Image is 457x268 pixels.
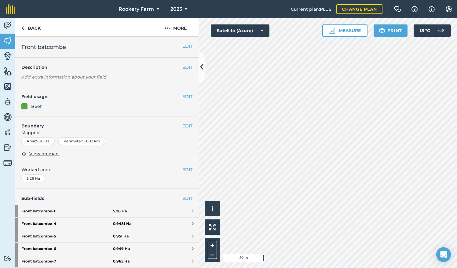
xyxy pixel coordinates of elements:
a: Front batcombe-50.951 Ha [15,230,199,242]
div: 5.26 Ha [21,174,45,182]
span: Rookery Farm [119,6,154,13]
div: Perimeter : 1.082 km [58,137,105,145]
a: Front batcombe-15.26 Ha [15,205,199,217]
img: svg+xml;base64,PD94bWwgdmVyc2lvbj0iMS4wIiBlbmNvZGluZz0idXRmLTgiPz4KPCEtLSBHZW5lcmF0b3I6IEFkb2JlIE... [3,143,12,152]
img: svg+xml;base64,PD94bWwgdmVyc2lvbj0iMS4wIiBlbmNvZGluZz0idXRmLTgiPz4KPCEtLSBHZW5lcmF0b3I6IEFkb2JlIE... [3,97,12,106]
div: Beef [31,103,42,110]
img: svg+xml;base64,PHN2ZyB4bWxucz0iaHR0cDovL3d3dy53My5vcmcvMjAwMC9zdmciIHdpZHRoPSI5IiBoZWlnaHQ9IjI0Ii... [21,24,24,32]
button: Satellite (Azure) [211,24,269,37]
button: i [205,201,220,216]
img: svg+xml;base64,PD94bWwgdmVyc2lvbj0iMS4wIiBlbmNvZGluZz0idXRmLTgiPz4KPCEtLSBHZW5lcmF0b3I6IEFkb2JlIE... [3,159,12,167]
strong: Front batcombe - 7 [21,255,113,267]
img: svg+xml;base64,PD94bWwgdmVyc2lvbj0iMS4wIiBlbmNvZGluZz0idXRmLTgiPz4KPCEtLSBHZW5lcmF0b3I6IEFkb2JlIE... [3,52,12,60]
a: Front batcombe-40.9481 Ha [15,218,199,230]
button: EDIT [182,123,192,129]
h4: Sub-fields [15,195,199,202]
strong: 0.965 Ha [113,259,130,264]
strong: 5.26 Ha [113,209,127,214]
img: A cog icon [445,6,452,12]
a: Back [15,18,47,36]
button: – [208,250,217,259]
strong: 0.949 Ha [113,246,130,251]
span: i [211,205,213,212]
button: Measure [322,24,367,37]
button: Print [374,24,408,37]
em: Add extra information about your field [21,74,106,80]
h4: Field usage [21,93,182,100]
span: Front batcombe [21,43,66,51]
img: svg+xml;base64,PD94bWwgdmVyc2lvbj0iMS4wIiBlbmNvZGluZz0idXRmLTgiPz4KPCEtLSBHZW5lcmF0b3I6IEFkb2JlIE... [3,255,12,261]
button: + [208,241,217,250]
button: More [153,18,199,36]
div: Open Intercom Messenger [436,247,451,262]
img: svg+xml;base64,PD94bWwgdmVyc2lvbj0iMS4wIiBlbmNvZGluZz0idXRmLTgiPz4KPCEtLSBHZW5lcmF0b3I6IEFkb2JlIE... [3,128,12,137]
h4: Description [21,64,192,71]
strong: Front batcombe - 6 [21,243,113,255]
img: svg+xml;base64,PHN2ZyB4bWxucz0iaHR0cDovL3d3dy53My5vcmcvMjAwMC9zdmciIHdpZHRoPSIxNyIgaGVpZ2h0PSIxNy... [429,6,435,13]
strong: 0.9481 Ha [113,221,131,226]
img: svg+xml;base64,PD94bWwgdmVyc2lvbj0iMS4wIiBlbmNvZGluZz0idXRmLTgiPz4KPCEtLSBHZW5lcmF0b3I6IEFkb2JlIE... [3,21,12,30]
h4: Boundary [15,116,182,129]
button: EDIT [182,64,192,71]
img: Two speech bubbles overlapping with the left bubble in the forefront [394,6,401,12]
span: 2025 [170,6,182,13]
span: Worked area [21,166,192,173]
button: EDIT [182,166,192,173]
img: fieldmargin Logo [6,4,15,14]
a: Change plan [336,4,382,14]
span: 18 ° C [420,24,430,37]
img: svg+xml;base64,PD94bWwgdmVyc2lvbj0iMS4wIiBlbmNvZGluZz0idXRmLTgiPz4KPCEtLSBHZW5lcmF0b3I6IEFkb2JlIE... [3,112,12,122]
button: EDIT [182,43,192,50]
button: 18 °C [414,24,451,37]
button: EDIT [182,93,192,100]
img: svg+xml;base64,PHN2ZyB4bWxucz0iaHR0cDovL3d3dy53My5vcmcvMjAwMC9zdmciIHdpZHRoPSIxOSIgaGVpZ2h0PSIyNC... [379,27,385,34]
img: Ruler icon [329,28,335,34]
a: Front batcombe-60.949 Ha [15,243,199,255]
strong: Front batcombe - 1 [21,205,113,217]
img: Four arrows, one pointing top left, one top right, one bottom right and the last bottom left [209,224,216,230]
a: EDIT [182,195,192,202]
strong: Front batcombe - 5 [21,230,113,242]
img: svg+xml;base64,PD94bWwgdmVyc2lvbj0iMS4wIiBlbmNvZGluZz0idXRmLTgiPz4KPCEtLSBHZW5lcmF0b3I6IEFkb2JlIE... [435,24,447,37]
img: svg+xml;base64,PHN2ZyB4bWxucz0iaHR0cDovL3d3dy53My5vcmcvMjAwMC9zdmciIHdpZHRoPSI1NiIgaGVpZ2h0PSI2MC... [3,67,12,76]
img: svg+xml;base64,PHN2ZyB4bWxucz0iaHR0cDovL3d3dy53My5vcmcvMjAwMC9zdmciIHdpZHRoPSIyMCIgaGVpZ2h0PSIyNC... [165,24,171,32]
strong: Front batcombe - 4 [21,218,113,230]
img: A question mark icon [411,6,418,12]
span: Current plan : PLUS [291,6,331,13]
div: Area : 5.26 Ha [21,137,55,145]
a: Front batcombe-70.965 Ha [15,255,199,267]
img: svg+xml;base64,PHN2ZyB4bWxucz0iaHR0cDovL3d3dy53My5vcmcvMjAwMC9zdmciIHdpZHRoPSI1NiIgaGVpZ2h0PSI2MC... [3,36,12,45]
button: View on map [21,150,59,157]
span: View on map [29,150,59,157]
span: Mapped [15,129,199,136]
strong: 0.951 Ha [113,234,129,239]
img: svg+xml;base64,PHN2ZyB4bWxucz0iaHR0cDovL3d3dy53My5vcmcvMjAwMC9zdmciIHdpZHRoPSIxOCIgaGVpZ2h0PSIyNC... [21,150,27,157]
img: svg+xml;base64,PHN2ZyB4bWxucz0iaHR0cDovL3d3dy53My5vcmcvMjAwMC9zdmciIHdpZHRoPSI1NiIgaGVpZ2h0PSI2MC... [3,82,12,91]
